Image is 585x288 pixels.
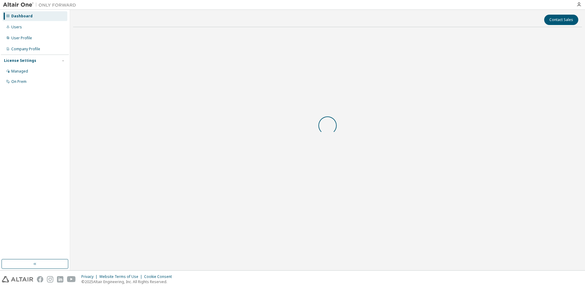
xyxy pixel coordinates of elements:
[11,14,33,19] div: Dashboard
[81,279,175,284] p: © 2025 Altair Engineering, Inc. All Rights Reserved.
[67,276,76,283] img: youtube.svg
[57,276,63,283] img: linkedin.svg
[37,276,43,283] img: facebook.svg
[11,47,40,52] div: Company Profile
[11,36,32,41] div: User Profile
[11,25,22,30] div: Users
[544,15,578,25] button: Contact Sales
[2,276,33,283] img: altair_logo.svg
[81,274,99,279] div: Privacy
[99,274,144,279] div: Website Terms of Use
[3,2,79,8] img: Altair One
[47,276,53,283] img: instagram.svg
[144,274,175,279] div: Cookie Consent
[11,69,28,74] div: Managed
[4,58,36,63] div: License Settings
[11,79,27,84] div: On Prem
